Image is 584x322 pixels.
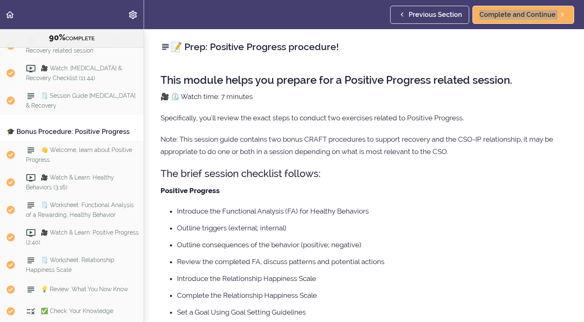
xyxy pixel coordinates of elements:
div: COMPLETE [10,32,133,43]
span: 🎥 Watch & Learn: Healthy Behaviors (3:16) [26,174,114,190]
p: Note: This session guide contains two bonus CRAFT procedures to support recovery and the CSO-IP r... [161,133,568,158]
span: 🗒️ Session Guide [MEDICAL_DATA] & Recovery [26,92,135,108]
p: Specifically, you'll review the exact steps to conduct two exercises related to Positive Progress. [161,112,568,124]
li: Outline triggers (external; internal) [177,223,568,233]
h3: The brief session checklist follows: [161,167,568,180]
li: Complete the Relationship Happiness Scale [177,290,568,301]
a: Previous Section [390,6,469,24]
span: 👋 Welcome, learn about Positive Progress [26,147,132,163]
svg: Back to course curriculum [5,10,15,20]
li: Review the completed FA, discuss patterns and potential actions [177,256,568,267]
h2: This module helps you prepare for a Positive Progress related session. [161,74,568,86]
h2: 📝 Prep: Positive Progress procedure! [161,40,568,54]
li: Set a Goal Using Goal Setting Guidelines [177,307,568,317]
li: Introduce the Relationship Happiness Scale [177,273,568,284]
span: Complete and Continue [479,10,556,20]
span: Prepare for a [MEDICAL_DATA] and Recovery related session [26,37,136,53]
span: ✅ Check: Your Knowledge [41,308,113,314]
strong: Positive Progress [161,186,220,195]
li: Introduce the Functional Analysis (FA) for Healthy Behaviors [177,206,568,216]
span: 🎥 Watch & Learn: Positive Progress (2:40) [26,229,139,245]
span: 🗒️ Worksheet: Relationship Happiness Scale [26,257,114,273]
span: 💡 Review: What You Now Know [41,286,128,292]
span: 🗒️ Worksheet: Functional Analysis of a Rewarding, Healthy Behavior [26,202,134,218]
p: 🎥 ⏲️ Watch time: 7 minutes [161,90,568,103]
span: Previous Section [409,10,462,20]
li: Outline consequences of the behavior (positive; negative) [177,239,568,250]
svg: Settings Menu [128,10,138,20]
span: 90% [49,32,65,42]
span: 🎥 Watch: [MEDICAL_DATA] & Recovery Checklist (11:44) [26,65,122,81]
a: Complete and Continue [472,6,574,24]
